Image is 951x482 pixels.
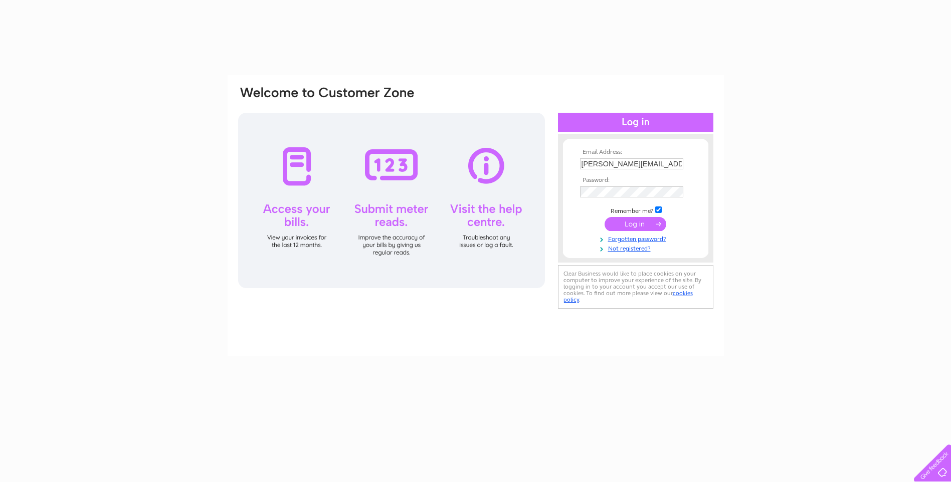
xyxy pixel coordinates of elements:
[578,205,694,215] td: Remember me?
[563,290,693,303] a: cookies policy
[578,149,694,156] th: Email Address:
[580,233,694,243] a: Forgotten password?
[605,217,666,231] input: Submit
[558,265,713,309] div: Clear Business would like to place cookies on your computer to improve your experience of the sit...
[578,177,694,184] th: Password:
[580,243,694,253] a: Not registered?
